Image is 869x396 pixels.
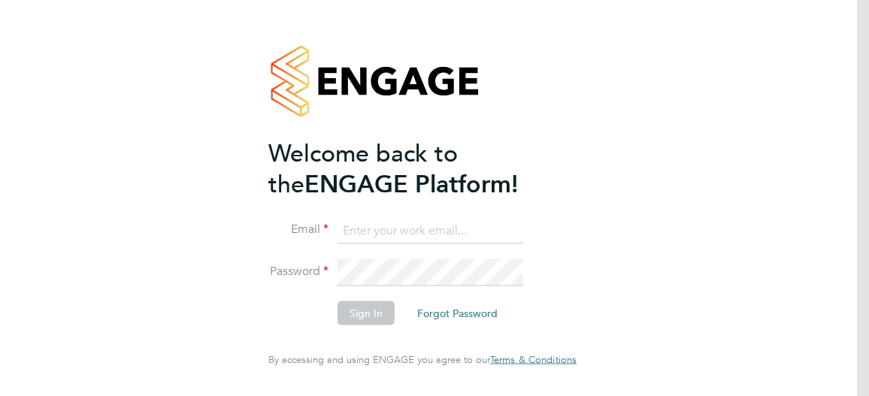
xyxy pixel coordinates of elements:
[338,301,395,325] button: Sign In
[490,354,577,366] a: Terms & Conditions
[490,353,577,366] span: Terms & Conditions
[268,138,458,198] span: Welcome back to the
[405,301,510,325] button: Forgot Password
[268,222,329,237] label: Email
[268,264,329,280] label: Password
[268,353,577,366] span: By accessing and using ENGAGE you agree to our
[268,138,562,199] h2: ENGAGE Platform!
[338,217,523,244] input: Enter your work email...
